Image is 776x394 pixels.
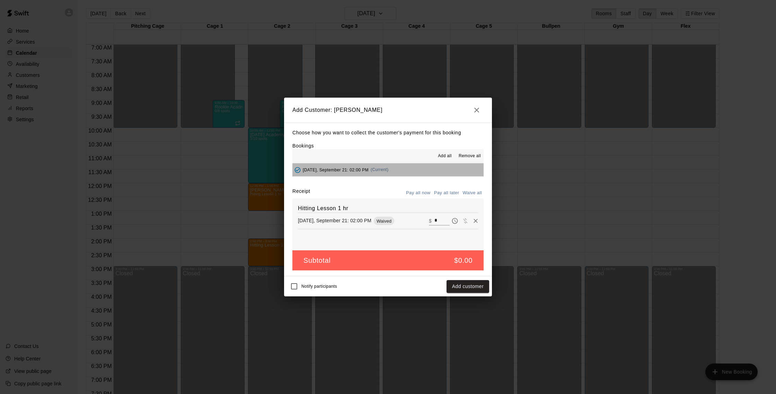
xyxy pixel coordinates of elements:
button: Remove all [456,151,484,162]
button: Added - Collect Payment [292,165,303,175]
p: [DATE], September 21: 02:00 PM [298,217,371,224]
span: [DATE], September 21: 02:00 PM [303,167,369,172]
h2: Add Customer: [PERSON_NAME] [284,98,492,123]
span: Pay later [450,217,460,223]
label: Bookings [292,143,314,149]
button: Added - Collect Payment[DATE], September 21: 02:00 PM(Current) [292,163,484,176]
span: (Current) [371,167,389,172]
h6: Hitting Lesson 1 hr [298,204,478,213]
button: Add customer [447,280,489,293]
span: Waive payment [460,217,470,223]
span: Add all [438,153,452,160]
p: Choose how you want to collect the customer's payment for this booking [292,128,484,137]
span: Waived [374,218,394,224]
button: Waive all [461,188,484,198]
button: Remove [470,216,481,226]
button: Add all [434,151,456,162]
h5: Subtotal [303,256,330,265]
span: Notify participants [301,284,337,289]
button: Pay all later [432,188,461,198]
span: Remove all [459,153,481,160]
h5: $0.00 [454,256,473,265]
p: $ [429,217,432,224]
button: Pay all now [404,188,432,198]
label: Receipt [292,188,310,198]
